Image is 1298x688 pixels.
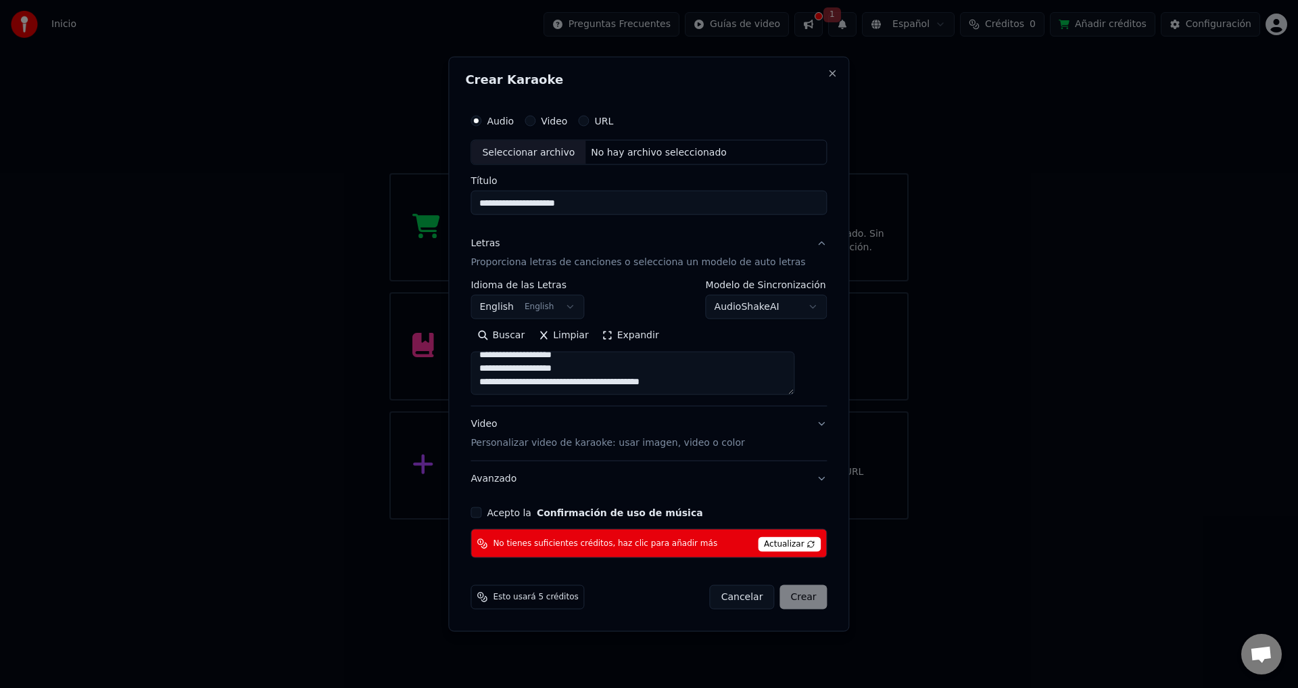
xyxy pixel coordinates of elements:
div: Letras [471,237,500,250]
button: VideoPersonalizar video de karaoke: usar imagen, video o color [471,407,827,461]
button: Cancelar [710,585,775,610]
h2: Crear Karaoke [465,73,832,85]
div: LetrasProporciona letras de canciones o selecciona un modelo de auto letras [471,280,827,406]
div: No hay archivo seleccionado [585,145,732,159]
span: No tienes suficientes créditos, haz clic para añadir más [493,538,717,549]
div: Seleccionar archivo [471,140,585,164]
p: Proporciona letras de canciones o selecciona un modelo de auto letras [471,256,805,269]
button: Acepto la [537,508,703,518]
div: Video [471,417,744,450]
label: Modelo de Sincronización [706,280,827,290]
label: Título [471,176,827,185]
button: Buscar [471,325,531,346]
button: Avanzado [471,461,827,497]
label: Acepto la [487,508,702,518]
button: Limpiar [531,325,595,346]
label: URL [594,116,613,125]
label: Audio [487,116,514,125]
p: Personalizar video de karaoke: usar imagen, video o color [471,436,744,450]
span: Actualizar [758,537,821,552]
label: Idioma de las Letras [471,280,584,290]
label: Video [541,116,567,125]
button: LetrasProporciona letras de canciones o selecciona un modelo de auto letras [471,226,827,280]
span: Esto usará 5 créditos [493,592,578,603]
button: Expandir [596,325,666,346]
